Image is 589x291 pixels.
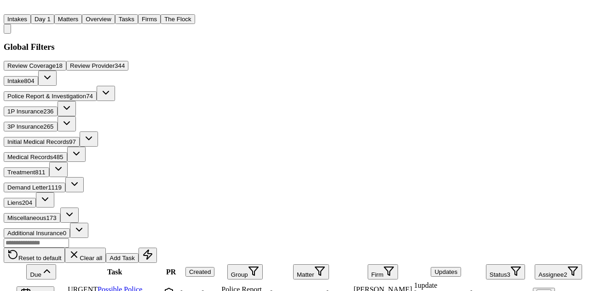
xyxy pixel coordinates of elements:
[535,264,582,279] button: Assignee2
[4,6,15,14] a: Home
[564,271,567,278] span: 2
[31,14,54,24] button: Day 1
[69,138,76,145] span: 97
[4,248,65,263] button: Reset to default
[4,15,31,23] a: Intakes
[4,4,15,12] img: Finch Logo
[4,198,36,208] button: Liens204
[4,76,38,86] button: Intake804
[4,213,60,223] button: Miscellaneous173
[7,123,43,130] span: 3P Insurance
[161,14,195,24] button: The Flock
[54,14,82,24] button: Matters
[82,14,115,24] button: Overview
[56,62,63,69] span: 18
[4,183,65,192] button: Demand Letter1119
[7,230,63,237] span: Additional Insurance
[7,169,35,176] span: Treatment
[414,281,478,290] div: 1 update
[4,152,67,162] button: Medical Records485
[227,264,263,279] button: Group
[46,214,56,221] span: 173
[86,93,93,100] span: 74
[138,14,161,24] button: Firms
[4,167,49,177] button: Treatment811
[431,267,461,277] button: Updates
[35,169,45,176] span: 811
[4,61,66,71] button: Review Coverage18
[43,123,53,130] span: 265
[139,248,157,263] button: Immediate Task
[65,248,106,263] button: Clear all
[7,214,46,221] span: Miscellaneous
[7,62,56,69] span: Review Coverage
[4,42,585,52] h3: Global Filters
[4,14,31,24] button: Intakes
[5,269,15,277] span: Select all
[161,15,195,23] a: The Flock
[486,264,525,279] button: Status3
[22,199,32,206] span: 204
[115,14,138,24] button: Tasks
[4,137,80,147] button: Initial Medical Records97
[82,15,115,23] a: Overview
[163,268,179,276] div: PR
[53,154,63,160] span: 485
[68,268,162,276] div: Task
[185,267,214,277] button: Created
[138,15,161,23] a: Firms
[4,91,97,101] button: Police Report & Investigation74
[7,77,24,84] span: Intake
[115,62,125,69] span: 344
[48,184,62,191] span: 1119
[4,122,58,131] button: 3P Insurance265
[31,15,54,23] a: Day 1
[368,264,398,279] button: Firm
[7,154,53,160] span: Medical Records
[7,108,43,115] span: 1P Insurance
[66,61,128,71] button: Review Provider344
[4,228,70,238] button: Additional Insurance0
[7,138,69,145] span: Initial Medical Records
[70,62,115,69] span: Review Provider
[293,264,329,279] button: Matter
[507,271,510,278] span: 3
[7,199,22,206] span: Liens
[54,15,82,23] a: Matters
[106,253,139,263] button: Add Task
[7,93,86,100] span: Police Report & Investigation
[24,77,34,84] span: 804
[7,184,48,191] span: Demand Letter
[4,107,58,116] button: 1P Insurance236
[115,15,138,23] a: Tasks
[43,108,53,115] span: 236
[63,230,66,237] span: 0
[26,264,56,279] button: Due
